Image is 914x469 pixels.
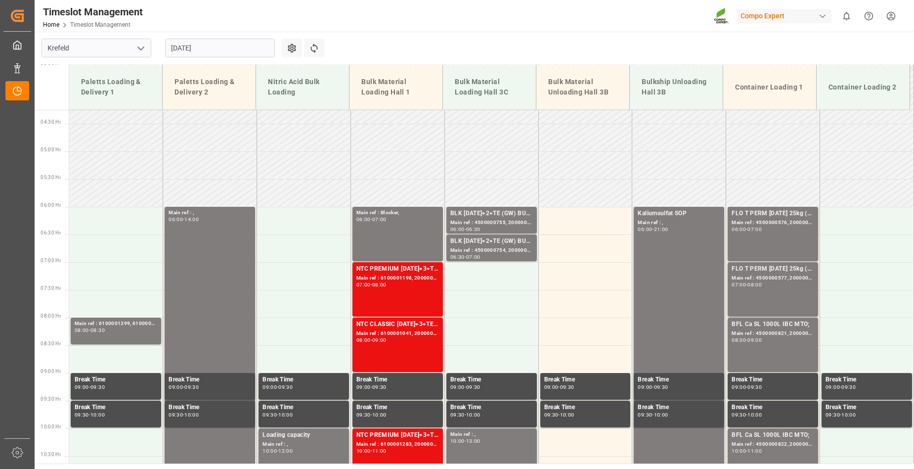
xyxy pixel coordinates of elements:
div: 09:30 [826,413,840,417]
div: - [558,413,560,417]
div: Main ref : , [169,209,251,217]
div: 08:00 [732,338,746,342]
div: 09:30 [169,413,183,417]
div: - [371,282,372,287]
div: 10:00 [654,413,668,417]
div: 09:30 [560,385,574,389]
input: DD.MM.YYYY [165,39,275,57]
div: - [371,449,372,453]
div: - [183,385,184,389]
div: 10:00 [732,449,746,453]
div: - [840,413,841,417]
div: Break Time [826,403,908,413]
div: Main ref : 4500000577, 2000000429; [732,274,814,282]
div: Break Time [169,403,251,413]
div: Bulkship Unloading Hall 3B [638,73,715,101]
div: Bulk Material Loading Hall 3C [451,73,528,101]
div: Kaliumsulfat SOP [638,209,720,219]
span: 07:00 Hr [41,258,61,263]
div: 07:00 [372,217,387,222]
div: - [465,439,466,443]
div: 09:30 [184,385,199,389]
button: Compo Expert [737,6,835,25]
div: 10:00 [356,449,371,453]
div: NTC PREMIUM [DATE]+3+TE BULK; [356,264,439,274]
div: 10:00 [184,413,199,417]
div: 09:00 [169,385,183,389]
div: 09:30 [356,413,371,417]
div: 08:00 [75,328,89,332]
div: NTC PREMIUM [DATE]+3+TE BULK; [356,430,439,440]
button: show 0 new notifications [835,5,858,27]
div: 06:30 [450,255,465,259]
div: 10:00 [278,413,293,417]
div: 06:00 [450,227,465,232]
div: - [277,385,278,389]
span: 06:30 Hr [41,230,61,235]
div: 09:00 [747,338,762,342]
div: 09:30 [450,413,465,417]
div: Break Time [732,375,814,385]
div: Main ref : 6100001283, 2000001116; [356,440,439,449]
div: - [89,385,90,389]
div: 08:00 [356,338,371,342]
img: Screenshot%202023-09-29%20at%2010.02.21.png_1712312052.png [714,7,730,25]
div: Main ref : 6100001399, 6100001399 [75,320,157,328]
div: 06:30 [466,227,480,232]
div: Paletts Loading & Delivery 1 [77,73,154,101]
div: 09:00 [450,385,465,389]
div: 10:00 [450,439,465,443]
div: Nitric Acid Bulk Loading [264,73,341,101]
div: 10:00 [262,449,277,453]
div: Timeslot Management [43,4,143,19]
div: 09:30 [466,385,480,389]
div: Main ref : 4500000755, 2000000628; [450,219,533,227]
div: Break Time [450,375,533,385]
div: 07:00 [466,255,480,259]
div: Main ref : , [450,430,533,439]
div: BLK [DATE]+2+TE (GW) BULK; [450,209,533,219]
div: Break Time [544,403,627,413]
span: 09:00 Hr [41,369,61,374]
div: - [89,413,90,417]
button: open menu [133,41,148,56]
div: NTC CLASSIC [DATE]+3+TE BULK; [356,320,439,329]
div: Break Time [75,375,157,385]
div: 10:00 [747,413,762,417]
div: 06:00 [356,217,371,222]
div: 08:00 [372,282,387,287]
div: - [371,338,372,342]
div: 10:00 [560,413,574,417]
div: Main ref : Blocker, [356,209,439,217]
div: 07:00 [356,282,371,287]
div: 09:30 [841,385,856,389]
span: 05:00 Hr [41,147,61,152]
div: 07:00 [747,227,762,232]
div: 10:00 [90,413,105,417]
div: - [840,385,841,389]
div: - [465,385,466,389]
div: 10:00 [841,413,856,417]
span: 06:00 Hr [41,202,61,208]
div: 09:30 [747,385,762,389]
div: 11:00 [747,449,762,453]
div: 13:00 [466,439,480,443]
span: 08:00 Hr [41,313,61,319]
div: Break Time [262,403,345,413]
span: 07:30 Hr [41,285,61,291]
div: 06:00 [638,227,652,232]
div: 10:00 [372,413,387,417]
div: 21:00 [654,227,668,232]
div: 09:00 [262,385,277,389]
div: Break Time [826,375,908,385]
div: - [746,338,747,342]
div: - [277,413,278,417]
span: 04:30 Hr [41,119,61,125]
div: Main ref : 4500000754, 2000000628; [450,246,533,255]
div: - [746,282,747,287]
div: - [652,413,653,417]
div: Break Time [75,403,157,413]
div: 14:00 [184,217,199,222]
div: Break Time [262,375,345,385]
div: Container Loading 2 [825,78,902,96]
